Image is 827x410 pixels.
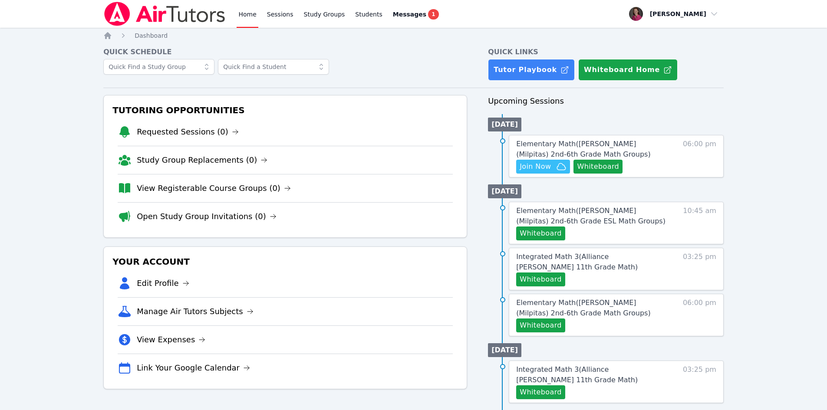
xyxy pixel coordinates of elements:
[137,182,291,194] a: View Registerable Course Groups (0)
[488,59,575,81] a: Tutor Playbook
[516,318,565,332] button: Whiteboard
[573,160,623,174] button: Whiteboard
[137,362,250,374] a: Link Your Google Calendar
[137,305,254,318] a: Manage Air Tutors Subjects
[137,277,189,289] a: Edit Profile
[135,31,168,40] a: Dashboard
[516,253,638,271] span: Integrated Math 3 ( Alliance [PERSON_NAME] 11th Grade Math )
[683,252,716,286] span: 03:25 pm
[488,118,521,131] li: [DATE]
[516,226,565,240] button: Whiteboard
[683,139,716,174] span: 06:00 pm
[516,298,650,317] span: Elementary Math ( [PERSON_NAME] (Milpitas) 2nd-6th Grade Math Groups )
[516,252,666,272] a: Integrated Math 3(Alliance [PERSON_NAME] 11th Grade Math)
[578,59,678,81] button: Whiteboard Home
[428,9,438,20] span: 1
[137,334,205,346] a: View Expenses
[135,32,168,39] span: Dashboard
[516,298,666,318] a: Elementary Math([PERSON_NAME] (Milpitas) 2nd-6th Grade Math Groups)
[683,298,716,332] span: 06:00 pm
[218,59,329,75] input: Quick Find a Student
[103,2,226,26] img: Air Tutors
[137,126,239,138] a: Requested Sessions (0)
[516,272,565,286] button: Whiteboard
[111,254,460,269] h3: Your Account
[488,343,521,357] li: [DATE]
[488,47,724,57] h4: Quick Links
[683,364,716,399] span: 03:25 pm
[111,102,460,118] h3: Tutoring Opportunities
[516,385,565,399] button: Whiteboard
[488,184,521,198] li: [DATE]
[516,207,666,225] span: Elementary Math ( [PERSON_NAME] (Milpitas) 2nd-6th Grade ESL Math Groups )
[103,47,467,57] h4: Quick Schedule
[516,140,650,158] span: Elementary Math ( [PERSON_NAME] (Milpitas) 2nd-6th Grade Math Groups )
[516,160,570,174] button: Join Now
[520,161,551,172] span: Join Now
[516,139,666,160] a: Elementary Math([PERSON_NAME] (Milpitas) 2nd-6th Grade Math Groups)
[393,10,426,19] span: Messages
[516,365,638,384] span: Integrated Math 3 ( Alliance [PERSON_NAME] 11th Grade Math )
[516,364,666,385] a: Integrated Math 3(Alliance [PERSON_NAME] 11th Grade Math)
[516,206,666,226] a: Elementary Math([PERSON_NAME] (Milpitas) 2nd-6th Grade ESL Math Groups)
[683,206,716,240] span: 10:45 am
[488,95,724,107] h3: Upcoming Sessions
[103,59,214,75] input: Quick Find a Study Group
[103,31,724,40] nav: Breadcrumb
[137,154,267,166] a: Study Group Replacements (0)
[137,210,277,223] a: Open Study Group Invitations (0)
